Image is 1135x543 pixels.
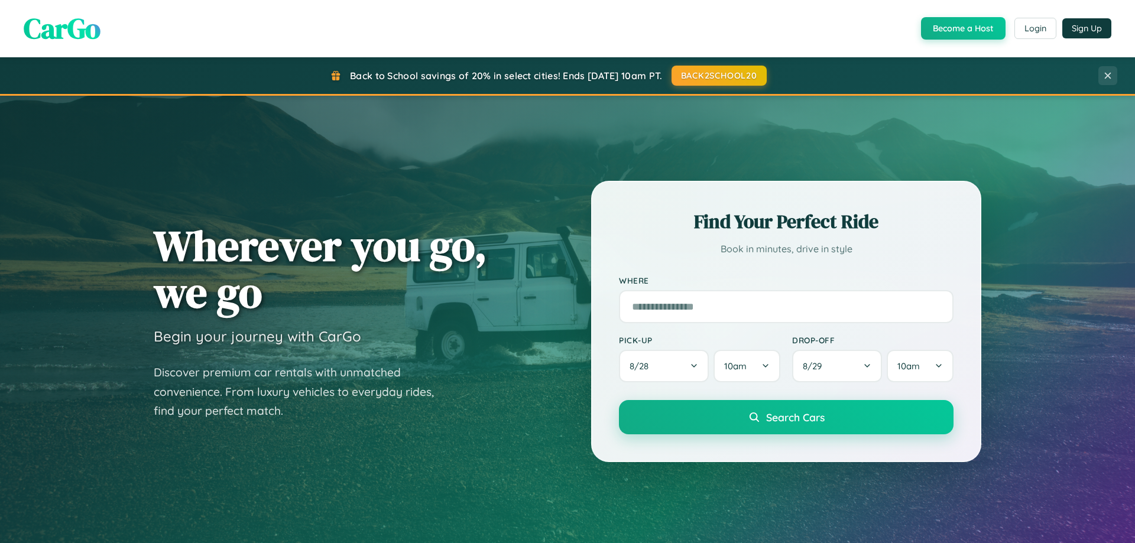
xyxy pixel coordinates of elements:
p: Discover premium car rentals with unmatched convenience. From luxury vehicles to everyday rides, ... [154,363,449,421]
button: 10am [714,350,780,382]
h3: Begin your journey with CarGo [154,327,361,345]
button: Search Cars [619,400,954,434]
button: 10am [887,350,954,382]
button: Become a Host [921,17,1006,40]
span: 8 / 28 [630,360,654,372]
p: Book in minutes, drive in style [619,240,954,258]
span: Search Cars [766,411,825,424]
span: 8 / 29 [803,360,828,372]
button: Sign Up [1062,18,1111,38]
label: Where [619,275,954,285]
label: Pick-up [619,335,780,345]
button: 8/28 [619,350,709,382]
span: 10am [724,360,747,372]
span: Back to School savings of 20% in select cities! Ends [DATE] 10am PT. [350,70,662,82]
span: 10am [897,360,920,372]
label: Drop-off [792,335,954,345]
h1: Wherever you go, we go [154,222,487,316]
button: BACK2SCHOOL20 [672,66,767,86]
button: Login [1014,18,1056,39]
button: 8/29 [792,350,882,382]
h2: Find Your Perfect Ride [619,209,954,235]
span: CarGo [24,9,100,48]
